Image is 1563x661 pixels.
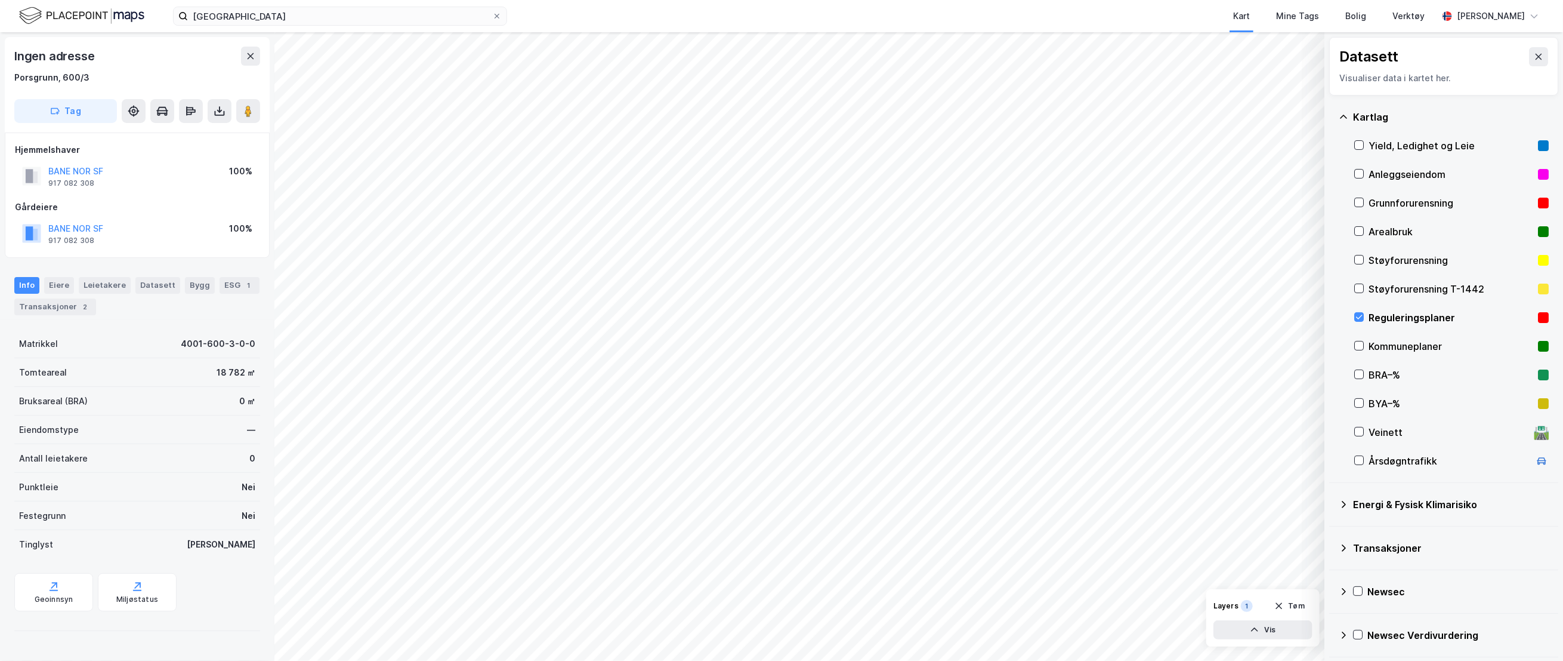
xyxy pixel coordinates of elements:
button: Vis [1213,620,1312,640]
div: 917 082 308 [48,236,94,245]
div: Eiendomstype [19,423,79,437]
div: ESG [220,277,260,294]
div: Tomteareal [19,365,67,380]
div: Punktleie [19,480,58,494]
div: Visualiser data i kartet her. [1339,71,1548,85]
div: Støyforurensning [1369,253,1533,268]
div: Miljøstatus [116,595,158,604]
input: Søk på adresse, matrikkel, gårdeiere, leietakere eller personer [188,7,492,25]
div: Matrikkel [19,337,58,351]
div: 1 [243,279,255,291]
div: Grunnforurensning [1369,196,1533,210]
div: Layers [1213,601,1238,611]
div: Mine Tags [1276,9,1319,23]
div: Verktøy [1392,9,1425,23]
div: [PERSON_NAME] [187,537,255,552]
div: Datasett [135,277,180,294]
div: 18 782 ㎡ [217,365,255,380]
div: Kommuneplaner [1369,339,1533,353]
div: 4001-600-3-0-0 [181,337,255,351]
div: Transaksjoner [1353,541,1549,555]
div: Bygg [185,277,215,294]
div: Nei [242,509,255,523]
div: Eiere [44,277,74,294]
div: Kart [1233,9,1250,23]
iframe: Chat Widget [1503,604,1563,661]
div: 0 [249,451,255,466]
div: Datasett [1339,47,1398,66]
div: 917 082 308 [48,179,94,188]
div: Porsgrunn, 600/3 [14,70,89,85]
div: 0 ㎡ [239,394,255,408]
div: Kontrollprogram for chat [1503,604,1563,661]
div: Newsec [1367,585,1549,599]
div: Geoinnsyn [35,595,73,604]
div: Anleggseiendom [1369,167,1533,182]
div: 100% [229,222,252,236]
div: Info [14,277,39,294]
div: Veinett [1369,425,1530,439]
div: 1 [1241,600,1253,612]
div: BYA–% [1369,396,1533,411]
button: Tøm [1267,597,1312,616]
div: Støyforurensning T-1442 [1369,282,1533,296]
div: Tinglyst [19,537,53,552]
div: BRA–% [1369,368,1533,382]
div: [PERSON_NAME] [1457,9,1525,23]
div: Arealbruk [1369,225,1533,239]
div: Leietakere [79,277,131,294]
div: Transaksjoner [14,299,96,315]
div: Årsdøgntrafikk [1369,454,1530,468]
div: Newsec Verdivurdering [1367,628,1549,642]
div: Gårdeiere [15,200,260,214]
div: 🛣️ [1534,425,1550,440]
img: logo.f888ab2527a4732fd821a326f86c7f29.svg [19,5,144,26]
div: Bolig [1345,9,1366,23]
div: Reguleringsplaner [1369,310,1533,325]
div: Kartlag [1353,110,1549,124]
div: Nei [242,480,255,494]
div: Bruksareal (BRA) [19,394,88,408]
div: — [247,423,255,437]
div: Hjemmelshaver [15,143,260,157]
div: Antall leietakere [19,451,88,466]
div: Energi & Fysisk Klimarisiko [1353,497,1549,512]
div: 2 [79,301,91,313]
button: Tag [14,99,117,123]
div: Ingen adresse [14,47,97,66]
div: 100% [229,164,252,179]
div: Festegrunn [19,509,66,523]
div: Yield, Ledighet og Leie [1369,139,1533,153]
